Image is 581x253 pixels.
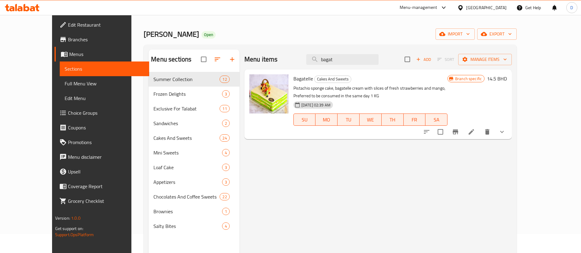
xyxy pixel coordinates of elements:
span: Appetizers [153,178,222,186]
div: items [220,134,229,142]
span: Bagatelle [293,74,313,83]
button: show more [495,125,509,139]
button: TU [338,113,360,126]
div: items [222,208,230,215]
span: TU [340,115,357,124]
div: items [222,120,230,127]
button: FR [404,113,426,126]
span: 3 [222,165,229,170]
button: import [436,28,475,40]
span: 4 [222,150,229,156]
span: Sections [65,65,144,73]
a: Edit Menu [60,91,149,106]
span: Select section [401,53,414,66]
span: Restaurants management [178,9,232,16]
button: SU [293,113,316,126]
div: Open [202,31,216,39]
span: FR [406,115,423,124]
span: 2 [222,121,229,126]
a: Choice Groups [55,106,149,120]
div: Summer Collection [153,76,220,83]
span: Add item [414,55,433,64]
div: [GEOGRAPHIC_DATA] [466,4,507,11]
span: Sort sections [210,52,225,67]
div: Brownies1 [149,204,239,219]
button: export [477,28,517,40]
button: MO [315,113,338,126]
nav: Menu sections [149,69,239,236]
a: Menu disclaimer [55,150,149,164]
span: Manage items [463,56,507,63]
a: Coverage Report [55,179,149,194]
span: Frozen Delights [153,90,222,98]
div: Mini Sweets4 [149,145,239,160]
svg: Show Choices [498,128,506,136]
a: Grocery Checklist [55,194,149,208]
span: 22 [220,194,229,200]
span: TH [384,115,401,124]
span: Sandwiches [153,120,222,127]
span: Edit Menu [65,95,144,102]
span: Branches [68,36,144,43]
div: Salty Bites4 [149,219,239,233]
a: Full Menu View [60,76,149,91]
span: 11 [220,106,229,112]
div: Summer Collection12 [149,72,239,87]
span: Mini Sweets [153,149,222,156]
a: Support.OpsPlatform [55,231,94,239]
span: 12 [220,76,229,82]
a: Menus [239,8,261,16]
span: Edit Restaurant [68,21,144,28]
span: 3 [222,179,229,185]
span: Coupons [68,124,144,131]
input: search [306,54,379,65]
div: items [222,90,230,98]
a: Restaurants management [170,8,232,16]
span: Salty Bites [153,222,222,230]
span: Menu disclaimer [68,153,144,161]
a: Sections [60,61,149,76]
h2: Menu sections [151,55,191,64]
li: / [235,9,237,16]
button: SA [425,113,447,126]
span: Grocery Checklist [68,197,144,205]
span: Menus [69,50,144,58]
div: Exclusive For Talabat11 [149,101,239,116]
span: Coverage Report [68,183,144,190]
div: Chocolates And Coffee Sweets22 [149,189,239,204]
span: Chocolates And Coffee Sweets [153,193,220,200]
span: Choice Groups [68,109,144,117]
button: Branch-specific-item [448,125,463,139]
span: Upsell [68,168,144,175]
span: SU [296,115,313,124]
div: items [222,222,230,230]
div: Loaf Cake3 [149,160,239,175]
div: Brownies [153,208,222,215]
div: items [220,76,229,83]
span: Cakes And Sweets [315,76,351,83]
div: Frozen Delights3 [149,87,239,101]
button: TH [382,113,404,126]
h2: Menu items [244,55,278,64]
span: Branch specific [453,76,484,82]
span: Cakes And Sweets [153,134,220,142]
li: / [166,9,168,16]
div: Appetizers3 [149,175,239,189]
span: 24 [220,135,229,141]
span: [PERSON_NAME] [144,27,199,41]
span: Exclusive For Talabat [153,105,220,112]
a: Edit Restaurant [55,17,149,32]
span: import [440,30,470,38]
p: Pistachio sponge cake, bagatelle cream with slices of fresh strawberries and mango, Preferred to ... [293,84,447,100]
span: Open [202,32,216,37]
span: 1.0.0 [71,214,81,222]
button: Add section [225,52,240,67]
